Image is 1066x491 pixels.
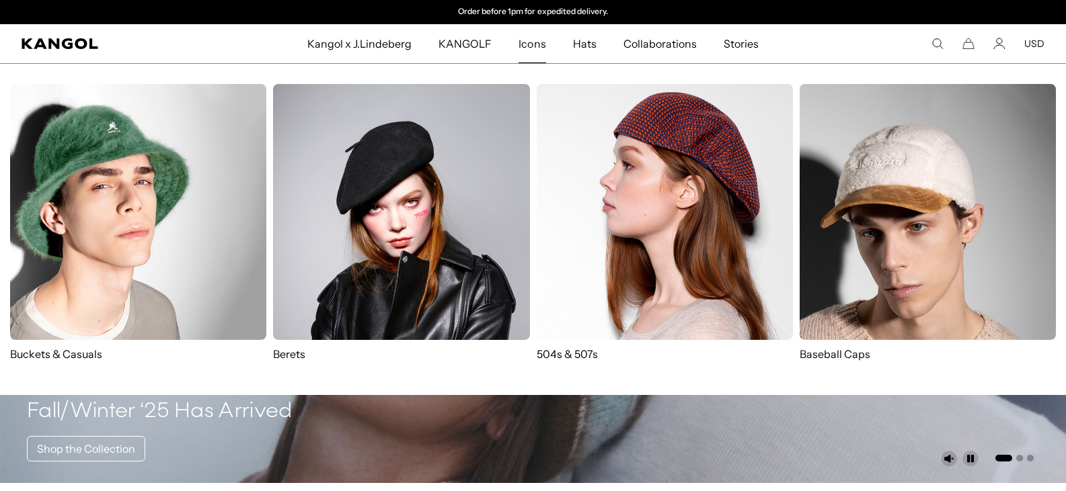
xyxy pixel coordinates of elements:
[395,7,672,17] slideshow-component: Announcement bar
[27,398,293,425] h4: Fall/Winter ‘25 Has Arrived
[273,84,529,361] a: Berets
[1016,455,1023,461] button: Go to slide 2
[610,24,710,63] a: Collaborations
[10,347,266,361] p: Buckets & Casuals
[1024,38,1044,50] button: USD
[1027,455,1034,461] button: Go to slide 3
[519,24,545,63] span: Icons
[931,38,944,50] summary: Search here
[27,436,145,461] a: Shop the Collection
[537,347,793,361] p: 504s & 507s
[995,455,1012,461] button: Go to slide 1
[560,24,610,63] a: Hats
[273,347,529,361] p: Berets
[800,84,1056,375] a: Baseball Caps
[294,24,426,63] a: Kangol x J.Lindeberg
[439,24,492,63] span: KANGOLF
[10,84,266,361] a: Buckets & Casuals
[573,24,597,63] span: Hats
[307,24,412,63] span: Kangol x J.Lindeberg
[395,7,672,17] div: Announcement
[962,38,975,50] button: Cart
[537,84,793,361] a: 504s & 507s
[724,24,759,63] span: Stories
[993,38,1005,50] a: Account
[623,24,697,63] span: Collaborations
[395,7,672,17] div: 2 of 2
[994,452,1034,463] ul: Select a slide to show
[425,24,505,63] a: KANGOLF
[458,7,608,17] p: Order before 1pm for expedited delivery.
[941,451,957,467] button: Unmute
[962,451,979,467] button: Pause
[710,24,772,63] a: Stories
[22,38,203,49] a: Kangol
[505,24,559,63] a: Icons
[800,347,1056,361] p: Baseball Caps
